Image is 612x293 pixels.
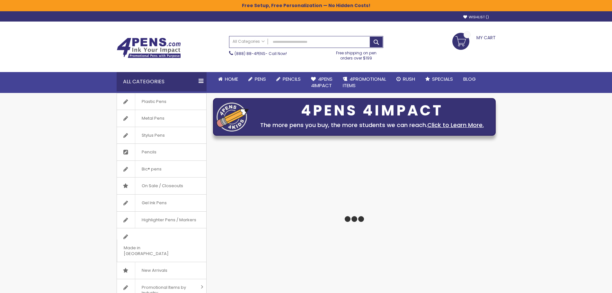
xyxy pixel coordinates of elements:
[229,36,268,47] a: All Categories
[117,127,206,144] a: Stylus Pens
[117,178,206,194] a: On Sale / Closeouts
[135,262,174,279] span: New Arrivals
[225,76,238,82] span: Home
[233,39,265,44] span: All Categories
[306,72,338,93] a: 4Pens4impact
[463,76,476,82] span: Blog
[213,72,243,86] a: Home
[283,76,301,82] span: Pencils
[117,240,190,262] span: Made in [GEOGRAPHIC_DATA]
[235,51,287,56] span: - Call Now!
[135,93,173,110] span: Plastic Pens
[343,76,386,89] span: 4PROMOTIONAL ITEMS
[217,102,249,132] img: four_pen_logo.png
[135,212,203,228] span: Highlighter Pens / Markers
[432,76,453,82] span: Specials
[117,93,206,110] a: Plastic Pens
[329,48,383,61] div: Free shipping on pen orders over $199
[135,178,190,194] span: On Sale / Closeouts
[311,76,333,89] span: 4Pens 4impact
[135,161,168,178] span: Bic® pens
[117,195,206,211] a: Gel Ink Pens
[235,51,265,56] a: (888) 88-4PENS
[117,110,206,127] a: Metal Pens
[117,161,206,178] a: Bic® pens
[135,144,163,160] span: Pencils
[117,212,206,228] a: Highlighter Pens / Markers
[135,110,171,127] span: Metal Pens
[420,72,458,86] a: Specials
[117,38,181,58] img: 4Pens Custom Pens and Promotional Products
[243,72,271,86] a: Pens
[252,121,492,130] div: The more pens you buy, the more students we can reach.
[117,228,206,262] a: Made in [GEOGRAPHIC_DATA]
[338,72,391,93] a: 4PROMOTIONALITEMS
[255,76,266,82] span: Pens
[458,72,481,86] a: Blog
[391,72,420,86] a: Rush
[252,104,492,117] div: 4PENS 4IMPACT
[463,15,489,20] a: Wishlist
[427,121,484,129] a: Click to Learn More.
[403,76,415,82] span: Rush
[135,127,171,144] span: Stylus Pens
[117,144,206,160] a: Pencils
[271,72,306,86] a: Pencils
[117,72,207,91] div: All Categories
[135,195,173,211] span: Gel Ink Pens
[117,262,206,279] a: New Arrivals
